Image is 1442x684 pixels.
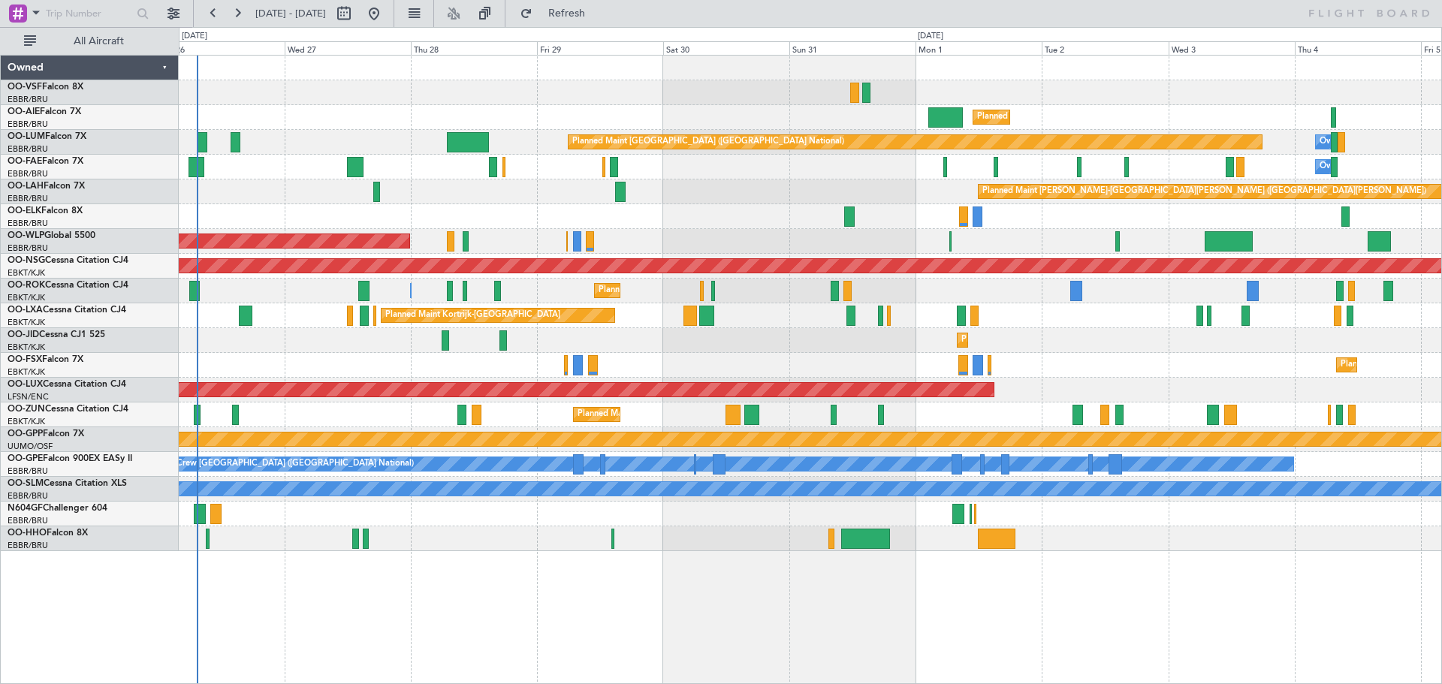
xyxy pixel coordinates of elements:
span: OO-SLM [8,479,44,488]
div: Owner Melsbroek Air Base [1320,155,1422,178]
span: OO-FAE [8,157,42,166]
a: EBKT/KJK [8,292,45,303]
div: Planned Maint Kortrijk-[GEOGRAPHIC_DATA] [385,304,560,327]
a: EBBR/BRU [8,243,48,254]
div: Wed 27 [285,41,411,55]
button: All Aircraft [17,29,163,53]
span: OO-JID [8,330,39,339]
a: OO-ELKFalcon 8X [8,206,83,215]
a: LFSN/ENC [8,391,49,402]
span: OO-ROK [8,281,45,290]
a: OO-NSGCessna Citation CJ4 [8,256,128,265]
a: OO-HHOFalcon 8X [8,529,88,538]
div: Tue 26 [158,41,284,55]
span: Refresh [535,8,599,19]
a: OO-LXACessna Citation CJ4 [8,306,126,315]
a: OO-FAEFalcon 7X [8,157,83,166]
div: Owner Melsbroek Air Base [1320,131,1422,153]
span: OO-LXA [8,306,43,315]
a: EBKT/KJK [8,416,45,427]
a: EBBR/BRU [8,119,48,130]
a: OO-LUXCessna Citation CJ4 [8,380,126,389]
span: OO-AIE [8,107,40,116]
a: EBBR/BRU [8,168,48,179]
span: OO-GPP [8,429,43,438]
span: OO-FSX [8,355,42,364]
input: Trip Number [46,2,132,25]
a: EBBR/BRU [8,218,48,229]
a: OO-LUMFalcon 7X [8,132,86,141]
div: Tue 2 [1042,41,1168,55]
a: OO-VSFFalcon 8X [8,83,83,92]
button: Refresh [513,2,603,26]
a: EBBR/BRU [8,193,48,204]
a: UUMO/OSF [8,441,53,452]
div: Sun 31 [789,41,916,55]
span: OO-HHO [8,529,47,538]
div: Wed 3 [1169,41,1295,55]
div: Fri 29 [537,41,663,55]
span: OO-ELK [8,206,41,215]
a: EBBR/BRU [8,143,48,155]
a: OO-SLMCessna Citation XLS [8,479,127,488]
div: Planned Maint Kortrijk-[GEOGRAPHIC_DATA] [961,329,1136,351]
div: Sat 30 [663,41,789,55]
a: EBBR/BRU [8,466,48,477]
span: OO-GPE [8,454,43,463]
div: Thu 28 [411,41,537,55]
span: OO-ZUN [8,405,45,414]
a: OO-GPEFalcon 900EX EASy II [8,454,132,463]
a: EBBR/BRU [8,490,48,502]
span: [DATE] - [DATE] [255,7,326,20]
span: OO-LUM [8,132,45,141]
a: OO-WLPGlobal 5500 [8,231,95,240]
a: EBBR/BRU [8,540,48,551]
a: OO-JIDCessna CJ1 525 [8,330,105,339]
div: Planned Maint [PERSON_NAME]-[GEOGRAPHIC_DATA][PERSON_NAME] ([GEOGRAPHIC_DATA][PERSON_NAME]) [982,180,1426,203]
a: OO-AIEFalcon 7X [8,107,81,116]
a: EBKT/KJK [8,342,45,353]
div: Planned Maint Kortrijk-[GEOGRAPHIC_DATA] [599,279,774,302]
div: [DATE] [918,30,943,43]
span: N604GF [8,504,43,513]
span: OO-VSF [8,83,42,92]
span: OO-LAH [8,182,44,191]
div: [DATE] [182,30,207,43]
div: Planned Maint Kortrijk-[GEOGRAPHIC_DATA] [578,403,753,426]
span: All Aircraft [39,36,158,47]
a: EBBR/BRU [8,515,48,526]
a: OO-GPPFalcon 7X [8,429,84,438]
div: Thu 4 [1295,41,1421,55]
a: N604GFChallenger 604 [8,504,107,513]
a: OO-LAHFalcon 7X [8,182,85,191]
span: OO-WLP [8,231,44,240]
a: OO-FSXFalcon 7X [8,355,83,364]
span: OO-LUX [8,380,43,389]
span: OO-NSG [8,256,45,265]
a: EBKT/KJK [8,366,45,378]
a: EBBR/BRU [8,94,48,105]
a: EBKT/KJK [8,267,45,279]
a: OO-ROKCessna Citation CJ4 [8,281,128,290]
div: Mon 1 [916,41,1042,55]
div: Planned Maint [GEOGRAPHIC_DATA] ([GEOGRAPHIC_DATA]) [977,106,1214,128]
div: No Crew [GEOGRAPHIC_DATA] ([GEOGRAPHIC_DATA] National) [162,453,414,475]
div: Planned Maint [GEOGRAPHIC_DATA] ([GEOGRAPHIC_DATA] National) [572,131,844,153]
a: EBKT/KJK [8,317,45,328]
a: OO-ZUNCessna Citation CJ4 [8,405,128,414]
